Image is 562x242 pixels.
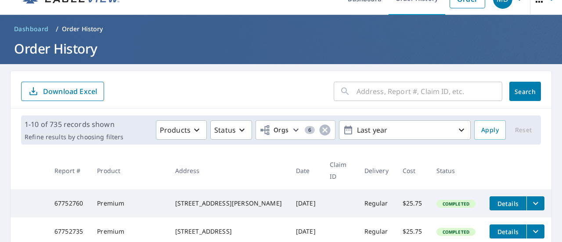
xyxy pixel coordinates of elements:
h1: Order History [11,40,551,58]
span: Completed [437,201,475,207]
th: Report # [47,152,90,189]
span: Apply [481,125,499,136]
span: Orgs [259,125,289,136]
th: Cost [396,152,429,189]
button: Search [509,82,541,101]
p: Download Excel [43,87,97,96]
button: Last year [339,120,471,140]
p: Order History [62,25,103,33]
button: Download Excel [21,82,104,101]
span: 6 [305,127,315,133]
span: Details [495,199,521,208]
button: detailsBtn-67752735 [490,224,526,238]
button: filesDropdownBtn-67752760 [526,196,544,210]
p: Last year [353,123,456,138]
a: Dashboard [11,22,52,36]
input: Address, Report #, Claim ID, etc. [357,79,502,104]
span: Dashboard [14,25,49,33]
button: detailsBtn-67752760 [490,196,526,210]
td: $25.75 [396,189,429,217]
button: Apply [474,120,506,140]
span: Search [516,87,534,96]
button: Orgs6 [256,120,335,140]
th: Date [289,152,323,189]
p: Status [214,125,236,135]
li: / [56,24,58,34]
span: Completed [437,229,475,235]
nav: breadcrumb [11,22,551,36]
button: Products [156,120,207,140]
th: Claim ID [323,152,357,189]
button: Status [210,120,252,140]
p: 1-10 of 735 records shown [25,119,123,130]
th: Status [429,152,483,189]
div: [STREET_ADDRESS][PERSON_NAME] [175,199,282,208]
td: Regular [357,189,396,217]
td: [DATE] [289,189,323,217]
th: Delivery [357,152,396,189]
span: Details [495,228,521,236]
th: Product [90,152,168,189]
th: Address [168,152,289,189]
p: Products [160,125,191,135]
p: Refine results by choosing filters [25,133,123,141]
td: Premium [90,189,168,217]
button: filesDropdownBtn-67752735 [526,224,544,238]
div: [STREET_ADDRESS] [175,227,282,236]
td: 67752760 [47,189,90,217]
